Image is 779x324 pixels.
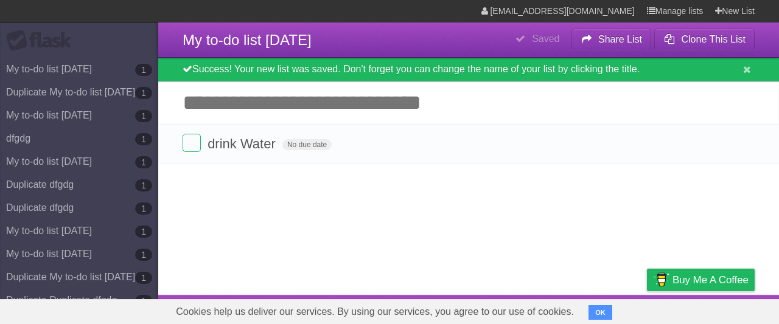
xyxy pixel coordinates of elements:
[135,295,152,307] b: 1
[135,133,152,145] b: 1
[485,298,511,321] a: About
[135,87,152,99] b: 1
[282,139,332,150] span: No due date
[135,249,152,261] b: 1
[532,33,559,44] b: Saved
[654,29,755,50] button: Clone This List
[135,226,152,238] b: 1
[164,300,586,324] span: Cookies help us deliver our services. By using our services, you agree to our use of cookies.
[681,34,746,44] b: Clone This List
[672,269,749,291] span: Buy me a coffee
[589,305,612,320] button: OK
[653,269,669,290] img: Buy me a coffee
[6,30,79,52] div: Flask
[571,29,652,50] button: Share List
[135,179,152,191] b: 1
[590,298,617,321] a: Terms
[135,110,152,122] b: 1
[525,298,575,321] a: Developers
[183,134,201,152] label: Done
[183,32,312,48] span: My to-do list [DATE]
[598,34,642,44] b: Share List
[135,202,152,215] b: 1
[208,136,279,151] span: drink Water
[135,64,152,76] b: 1
[678,298,755,321] a: Suggest a feature
[158,58,779,81] div: Success! Your new list was saved. Don't forget you can change the name of your list by clicking t...
[135,156,152,168] b: 1
[647,269,755,291] a: Buy me a coffee
[631,298,663,321] a: Privacy
[135,272,152,284] b: 1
